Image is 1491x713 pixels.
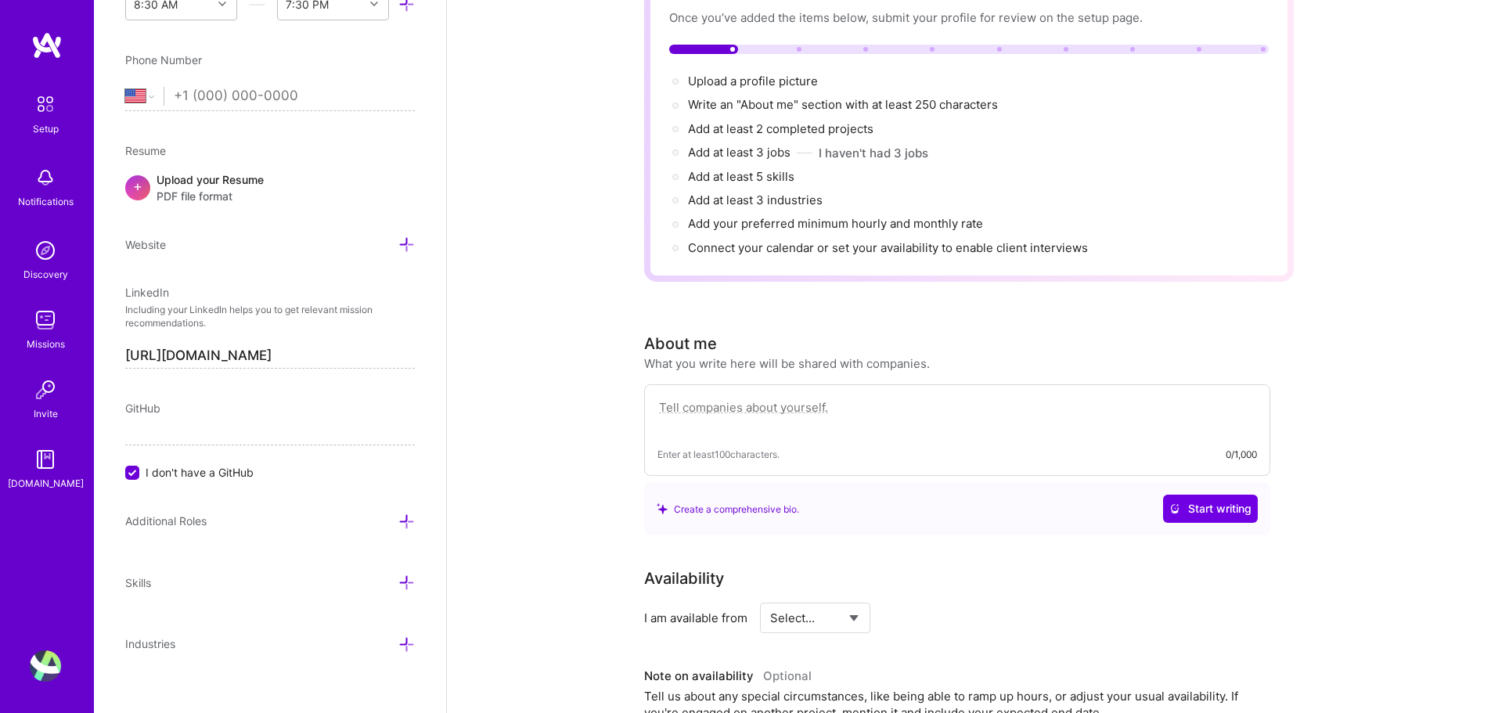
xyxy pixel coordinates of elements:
i: icon CrystalBallWhite [1169,503,1180,514]
div: About me [644,332,717,355]
img: setup [29,88,62,121]
button: I haven't had 3 jobs [819,145,928,161]
div: Note on availability [644,664,812,688]
span: LinkedIn [125,286,169,299]
span: Add at least 2 completed projects [688,121,873,136]
div: +Upload your ResumePDF file format [125,171,415,204]
div: Once you’ve added the items below, submit your profile for review on the setup page. [669,9,1269,26]
div: What you write here will be shared with companies. [644,355,930,372]
span: Phone Number [125,53,202,67]
div: Upload your Resume [157,171,264,204]
span: I don't have a GitHub [146,464,254,481]
span: Industries [125,637,175,650]
span: Upload a profile picture [688,74,818,88]
img: guide book [30,444,61,475]
span: Start writing [1169,501,1252,517]
div: Notifications [18,193,74,210]
img: teamwork [30,304,61,336]
span: Optional [763,668,812,683]
img: Invite [30,374,61,405]
div: Discovery [23,266,68,283]
div: Missions [27,336,65,352]
img: User Avatar [30,650,61,682]
span: Write an "About me" section with at least 250 characters [688,97,1001,112]
input: +1 (000) 000-0000 [174,74,415,119]
div: Setup [33,121,59,137]
span: Connect your calendar or set your availability to enable client interviews [688,240,1088,255]
span: Resume [125,144,166,157]
span: Enter at least 100 characters. [657,446,780,463]
i: icon SuggestedTeams [657,503,668,514]
div: 0/1,000 [1226,446,1257,463]
a: User Avatar [26,650,65,682]
span: Website [125,238,166,251]
button: Start writing [1163,495,1258,523]
span: Add at least 3 industries [688,193,823,207]
div: Availability [644,567,724,590]
span: Add your preferred minimum hourly and monthly rate [688,216,983,231]
img: bell [30,162,61,193]
div: Create a comprehensive bio. [657,501,799,517]
div: I am available from [644,610,747,626]
span: Additional Roles [125,514,207,528]
div: [DOMAIN_NAME] [8,475,84,492]
span: Skills [125,576,151,589]
span: Add at least 3 jobs [688,145,791,160]
span: GitHub [125,402,160,415]
p: Including your LinkedIn helps you to get relevant mission recommendations. [125,304,415,330]
img: logo [31,31,63,59]
div: Invite [34,405,58,422]
span: + [133,178,142,194]
span: Add at least 5 skills [688,169,794,184]
span: PDF file format [157,188,264,204]
img: discovery [30,235,61,266]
